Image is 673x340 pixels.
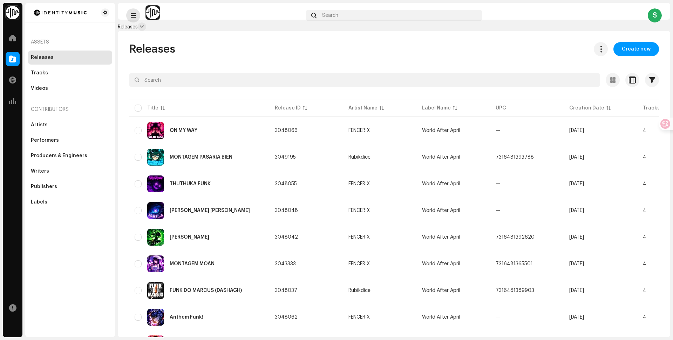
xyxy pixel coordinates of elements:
[275,208,298,213] span: 3048048
[147,229,164,246] img: bb561eaf-0968-46d7-baca-c5aeac2e3c0d
[422,288,460,293] span: World After April
[6,6,20,20] img: 0f74c21f-6d1c-4dbc-9196-dbddad53419e
[28,118,112,132] re-m-nav-item: Artists
[348,128,370,133] div: FENCERIX
[275,181,297,186] span: 3048055
[496,261,533,266] span: 7316481365501
[422,235,460,240] span: World After April
[348,128,411,133] span: FENCERIX
[28,149,112,163] re-m-nav-item: Producers & Engineers
[275,105,301,112] div: Release ID
[147,122,164,139] img: a1ac9437-aa32-42b9-bd45-c729d2b6f146
[422,105,451,112] div: Label Name
[643,235,646,240] span: 4
[648,8,662,22] div: S
[569,155,584,160] span: Oct 10, 2025
[569,261,584,266] span: Oct 3, 2025
[643,208,646,213] span: 4
[28,81,112,95] re-m-nav-item: Videos
[129,73,600,87] input: Search
[275,155,296,160] span: 3049195
[146,6,160,20] img: 0f74c21f-6d1c-4dbc-9196-dbddad53419e
[170,261,215,266] div: MONTAGEM MOAN
[31,8,90,17] img: 185c913a-8839-411b-a7b9-bf647bcb215e
[28,51,112,65] re-m-nav-item: Releases
[348,155,411,160] span: Rubikdice
[348,261,411,266] span: FENCERIX
[496,155,534,160] span: 7316481393788
[496,315,500,320] span: —
[322,13,338,18] span: Search
[31,70,48,76] div: Tracks
[569,105,604,112] div: Creation Date
[31,153,87,159] div: Producers & Engineers
[275,128,298,133] span: 3048066
[569,288,584,293] span: Oct 9, 2025
[170,208,250,213] div: FAVELA FUNK
[348,155,371,160] div: Rubikdice
[170,181,211,186] div: THUTHUKA FUNK
[31,199,47,205] div: Labels
[422,155,460,160] span: World After April
[28,66,112,80] re-m-nav-item: Tracks
[643,128,646,133] span: 4
[422,128,460,133] span: World After April
[147,202,164,219] img: b27d35c5-dc24-4a88-842e-97abc6d66a41
[275,288,297,293] span: 3048037
[348,315,370,320] div: FENCERIX
[31,55,54,60] div: Releases
[569,181,584,186] span: Oct 9, 2025
[147,149,164,166] img: 19330575-90f1-4586-a61f-5baafd31660b
[348,315,411,320] span: FENCERIX
[28,164,112,178] re-m-nav-item: Writers
[147,282,164,299] img: 18727277-bebf-4522-a1b5-c327bfcd3ebd
[348,261,370,266] div: FENCERIX
[147,105,158,112] div: Title
[643,315,646,320] span: 4
[643,261,646,266] span: 4
[348,208,411,213] span: FENCERIX
[348,235,370,240] div: FENCERIX
[170,235,209,240] div: Ella Funk
[170,128,197,133] div: ON MY WAY
[28,180,112,194] re-m-nav-item: Publishers
[31,184,57,189] div: Publishers
[31,122,48,128] div: Artists
[643,155,646,160] span: 4
[28,133,112,147] re-m-nav-item: Performers
[31,86,48,91] div: Videos
[643,181,646,186] span: 4
[348,208,370,213] div: FENCERIX
[348,288,371,293] div: Rubikdice
[275,235,298,240] span: 3048042
[28,101,112,118] re-a-nav-header: Contributors
[348,288,411,293] span: Rubikdice
[496,235,535,240] span: 7316481392620
[422,181,460,186] span: World After April
[569,315,584,320] span: Oct 9, 2025
[147,255,164,272] img: 6143c191-5c5b-427f-8a58-a65f4a3477f1
[613,42,659,56] button: Create new
[129,42,175,56] span: Releases
[569,208,584,213] span: Oct 9, 2025
[118,25,138,29] span: Releases
[348,105,378,112] div: Artist Name
[275,261,296,266] span: 3043333
[28,34,112,51] re-a-nav-header: Assets
[31,138,59,143] div: Performers
[275,315,298,320] span: 3048062
[496,128,500,133] span: —
[170,288,242,293] div: FUNK DO MARCUS (DASHAGH)
[496,181,500,186] span: —
[569,128,584,133] span: Oct 9, 2025
[31,168,49,174] div: Writers
[170,315,203,320] div: Anthem Funk!
[28,195,112,209] re-m-nav-item: Labels
[348,235,411,240] span: FENCERIX
[643,288,646,293] span: 4
[170,155,232,160] div: MONTAGEM PASARIA BIEN
[569,235,584,240] span: Oct 9, 2025
[147,309,164,326] img: a1b259e4-4dce-4703-97df-7ff56f41d82b
[622,42,651,56] span: Create new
